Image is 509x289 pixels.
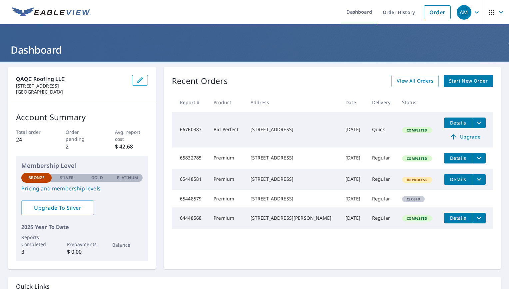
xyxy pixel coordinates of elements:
span: In Process [403,177,431,182]
p: Total order [16,129,49,136]
p: Platinum [117,175,138,181]
p: [STREET_ADDRESS] [16,83,127,89]
span: Start New Order [449,77,488,85]
span: Completed [403,216,431,221]
div: AM [457,5,471,20]
a: Order [424,5,451,19]
p: Bronze [28,175,45,181]
span: View All Orders [397,77,433,85]
button: filesDropdownBtn-64448568 [472,213,486,223]
td: Regular [367,207,397,229]
th: Report # [172,93,208,112]
p: Silver [60,175,74,181]
img: EV Logo [12,7,91,17]
button: detailsBtn-66760387 [444,118,472,128]
button: filesDropdownBtn-66760387 [472,118,486,128]
a: Pricing and membership levels [21,184,143,192]
p: Gold [91,175,103,181]
p: 24 [16,136,49,144]
td: Premium [208,147,245,169]
span: Upgrade [448,133,482,141]
button: detailsBtn-64448568 [444,213,472,223]
p: 3 [21,248,52,256]
td: Bid Perfect [208,112,245,147]
span: Completed [403,128,431,133]
p: $ 42.68 [115,143,148,150]
div: [STREET_ADDRESS] [251,126,335,133]
td: Regular [367,169,397,190]
span: Details [448,155,468,161]
td: 65448579 [172,190,208,207]
p: Prepayments [67,241,97,248]
p: $ 0.00 [67,248,97,256]
p: QAQC Roofing LLC [16,75,127,83]
h1: Dashboard [8,43,501,57]
td: Premium [208,169,245,190]
p: Avg. report cost [115,129,148,143]
td: Premium [208,190,245,207]
td: Regular [367,147,397,169]
td: [DATE] [340,207,367,229]
td: 65832785 [172,147,208,169]
th: Address [245,93,340,112]
button: detailsBtn-65448581 [444,174,472,185]
th: Product [208,93,245,112]
p: Account Summary [16,111,148,123]
td: Premium [208,207,245,229]
p: Recent Orders [172,75,228,87]
td: Regular [367,190,397,207]
td: [DATE] [340,147,367,169]
td: 64448568 [172,207,208,229]
a: Start New Order [444,75,493,87]
div: [STREET_ADDRESS] [251,154,335,161]
span: Upgrade To Silver [27,204,89,211]
td: [DATE] [340,190,367,207]
div: [STREET_ADDRESS] [251,195,335,202]
span: Closed [403,197,424,201]
th: Delivery [367,93,397,112]
td: 65448581 [172,169,208,190]
span: Details [448,176,468,182]
th: Status [397,93,439,112]
div: [STREET_ADDRESS] [251,176,335,182]
p: Order pending [66,129,99,143]
p: Balance [112,241,143,248]
button: filesDropdownBtn-65832785 [472,153,486,163]
a: View All Orders [391,75,439,87]
td: [DATE] [340,112,367,147]
p: 2025 Year To Date [21,223,143,231]
a: Upgrade To Silver [21,200,94,215]
td: [DATE] [340,169,367,190]
th: Date [340,93,367,112]
p: Reports Completed [21,234,52,248]
td: Quick [367,112,397,147]
div: [STREET_ADDRESS][PERSON_NAME] [251,215,335,221]
span: Details [448,120,468,126]
p: Membership Level [21,161,143,170]
span: Completed [403,156,431,161]
td: 66760387 [172,112,208,147]
a: Upgrade [444,132,486,142]
p: [GEOGRAPHIC_DATA] [16,89,127,95]
button: filesDropdownBtn-65448581 [472,174,486,185]
button: detailsBtn-65832785 [444,153,472,163]
span: Details [448,215,468,221]
p: 2 [66,143,99,150]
